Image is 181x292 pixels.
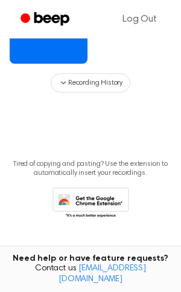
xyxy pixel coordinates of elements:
[59,264,146,284] a: [EMAIL_ADDRESS][DOMAIN_NAME]
[10,160,171,178] p: Tired of copying and pasting? Use the extension to automatically insert your recordings.
[110,5,169,34] a: Log Out
[68,78,122,88] span: Recording History
[7,264,174,285] span: Contact us
[12,8,80,31] a: Beep
[51,73,130,93] button: Recording History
